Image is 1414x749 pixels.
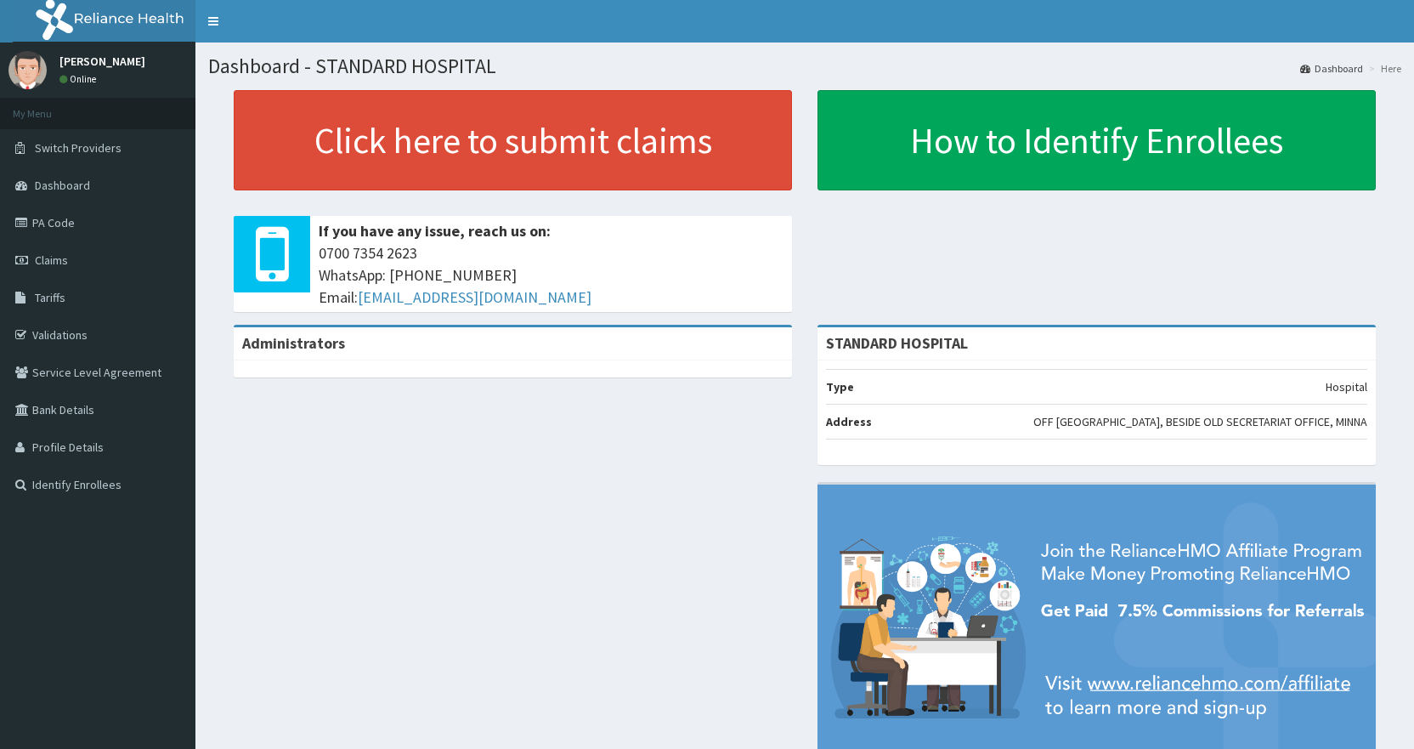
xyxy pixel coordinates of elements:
[1326,378,1367,395] p: Hospital
[358,287,591,307] a: [EMAIL_ADDRESS][DOMAIN_NAME]
[59,55,145,67] p: [PERSON_NAME]
[817,90,1376,190] a: How to Identify Enrollees
[826,414,872,429] b: Address
[35,140,122,156] span: Switch Providers
[319,242,783,308] span: 0700 7354 2623 WhatsApp: [PHONE_NUMBER] Email:
[826,333,968,353] strong: STANDARD HOSPITAL
[826,379,854,394] b: Type
[35,178,90,193] span: Dashboard
[8,51,47,89] img: User Image
[59,73,100,85] a: Online
[1365,61,1401,76] li: Here
[319,221,551,241] b: If you have any issue, reach us on:
[1300,61,1363,76] a: Dashboard
[208,55,1401,77] h1: Dashboard - STANDARD HOSPITAL
[1033,413,1367,430] p: OFF [GEOGRAPHIC_DATA], BESIDE OLD SECRETARIAT OFFICE, MINNA
[35,253,68,268] span: Claims
[242,333,345,353] b: Administrators
[35,290,65,305] span: Tariffs
[234,90,792,190] a: Click here to submit claims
